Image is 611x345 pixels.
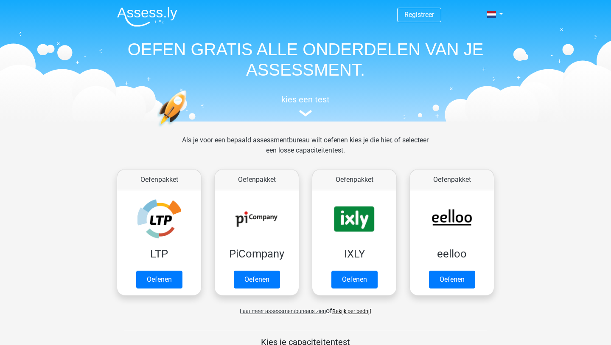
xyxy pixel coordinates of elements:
a: Oefenen [136,271,182,288]
img: assessment [299,110,312,116]
a: Oefenen [234,271,280,288]
div: Als je voor een bepaald assessmentbureau wilt oefenen kies je die hier, of selecteer een losse ca... [175,135,435,166]
div: of [110,299,501,316]
h5: kies een test [110,94,501,105]
a: Registreer [404,11,434,19]
a: kies een test [110,94,501,117]
img: oefenen [157,90,219,167]
a: Oefenen [429,271,475,288]
a: Bekijk per bedrijf [332,308,371,314]
a: Oefenen [331,271,378,288]
span: Laat meer assessmentbureaus zien [240,308,326,314]
h1: OEFEN GRATIS ALLE ONDERDELEN VAN JE ASSESSMENT. [110,39,501,80]
img: Assessly [117,7,177,27]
